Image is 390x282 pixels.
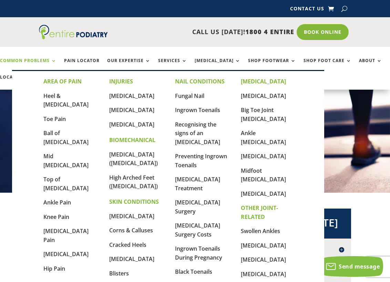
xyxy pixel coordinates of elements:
a: Preventing Ingrown Toenails [175,152,227,169]
a: [MEDICAL_DATA] [195,58,240,73]
a: [MEDICAL_DATA] [241,152,286,160]
a: [MEDICAL_DATA] Surgery [175,199,220,215]
a: Knee Pain [43,213,69,221]
a: Fungal Nail [175,92,204,100]
a: Shop Foot Care [304,58,351,73]
a: About [359,58,382,73]
a: Blisters [109,270,129,277]
a: Contact Us [290,6,324,14]
img: logo (1) [39,25,108,39]
strong: BIOMECHANICAL [109,136,155,144]
a: Top of [MEDICAL_DATA] [43,175,89,192]
strong: NAIL CONDITIONS [175,78,225,85]
strong: AREA OF PAIN [43,78,82,85]
a: Recognising the signs of an [MEDICAL_DATA] [175,121,220,146]
a: Hip Pain [43,265,65,272]
a: [MEDICAL_DATA] Surgery Costs [175,222,220,238]
a: [MEDICAL_DATA] [109,121,154,128]
a: [MEDICAL_DATA] [241,92,286,100]
a: [MEDICAL_DATA] [109,106,154,114]
a: Ingrown Toenails [175,106,220,114]
a: Ankle Pain [43,199,71,206]
a: [MEDICAL_DATA] [241,190,286,198]
a: Heel & [MEDICAL_DATA] [43,92,89,109]
a: Ball of [MEDICAL_DATA] [43,129,89,146]
p: CALL US [DATE]! [108,28,294,37]
a: [MEDICAL_DATA] [109,212,154,220]
strong: INJURIES [109,78,133,85]
a: [MEDICAL_DATA] Pain [43,227,89,244]
a: Cracked Heels [109,241,146,249]
a: [MEDICAL_DATA] [43,250,89,258]
a: Pain Locator [64,58,100,73]
a: Swollen Ankles [241,227,280,235]
a: Shop Footwear [248,58,296,73]
a: Black Toenails [175,268,212,275]
a: [MEDICAL_DATA] [241,270,286,278]
a: [MEDICAL_DATA] ([MEDICAL_DATA]) [109,151,158,167]
a: Toe Pain [43,115,66,123]
a: [MEDICAL_DATA] [241,242,286,249]
a: Services [158,58,187,73]
a: [MEDICAL_DATA] [109,255,154,263]
a: Entire Podiatry [39,34,108,41]
strong: OTHER JOINT-RELATED [241,204,278,221]
a: Mid [MEDICAL_DATA] [43,152,89,169]
a: Ingrown Toenails During Pregnancy [175,245,222,261]
a: [MEDICAL_DATA] [109,92,154,100]
span: 1800 4 ENTIRE [245,28,294,36]
button: Send message [321,256,383,277]
a: Corns & Calluses [109,226,153,234]
span: Send message [339,263,380,270]
a: Book Online [297,24,349,40]
a: [MEDICAL_DATA] Treatment [175,175,220,192]
a: Big Toe Joint [MEDICAL_DATA] [241,106,286,123]
a: Ankle [MEDICAL_DATA] [241,129,286,146]
strong: SKIN CONDITIONS [109,198,159,205]
a: Midfoot [MEDICAL_DATA] [241,167,286,183]
strong: [MEDICAL_DATA] [241,78,286,85]
a: Our Expertise [107,58,151,73]
a: [MEDICAL_DATA] [241,256,286,263]
a: High Arched Feet ([MEDICAL_DATA]) [109,174,158,190]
